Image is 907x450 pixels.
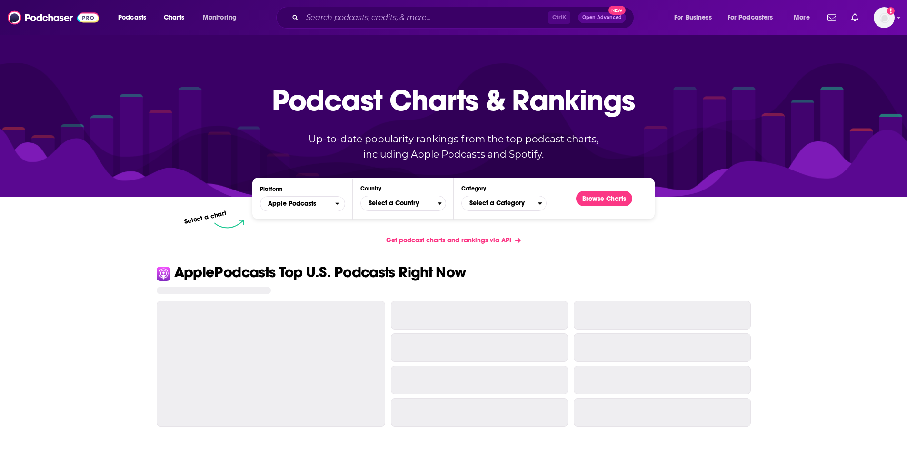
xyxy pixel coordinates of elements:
[164,11,184,24] span: Charts
[361,195,437,211] span: Select a Country
[721,10,787,25] button: open menu
[887,7,895,15] svg: Add a profile image
[874,7,895,28] span: Logged in as LaurenKenyon
[582,15,622,20] span: Open Advanced
[174,265,466,280] p: Apple Podcasts Top U.S. Podcasts Right Now
[824,10,840,26] a: Show notifications dropdown
[386,236,511,244] span: Get podcast charts and rankings via API
[794,11,810,24] span: More
[874,7,895,28] button: Show profile menu
[285,7,643,29] div: Search podcasts, credits, & more...
[203,11,237,24] span: Monitoring
[302,10,548,25] input: Search podcasts, credits, & more...
[158,10,190,25] a: Charts
[272,69,635,131] p: Podcast Charts & Rankings
[260,196,345,211] button: open menu
[787,10,822,25] button: open menu
[576,191,632,206] button: Browse Charts
[578,12,626,23] button: Open AdvancedNew
[214,220,244,229] img: select arrow
[184,209,228,226] p: Select a chart
[260,196,345,211] h2: Platforms
[111,10,159,25] button: open menu
[118,11,146,24] span: Podcasts
[8,9,99,27] img: Podchaser - Follow, Share and Rate Podcasts
[874,7,895,28] img: User Profile
[608,6,626,15] span: New
[196,10,249,25] button: open menu
[728,11,773,24] span: For Podcasters
[260,196,335,212] span: Apple Podcasts
[360,196,446,211] button: Countries
[290,131,618,162] p: Up-to-date popularity rankings from the top podcast charts, including Apple Podcasts and Spotify.
[461,196,547,211] button: Categories
[379,229,528,252] a: Get podcast charts and rankings via API
[548,11,570,24] span: Ctrl K
[674,11,712,24] span: For Business
[157,267,170,280] img: Apple Icon
[847,10,862,26] a: Show notifications dropdown
[462,195,538,211] span: Select a Category
[668,10,724,25] button: open menu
